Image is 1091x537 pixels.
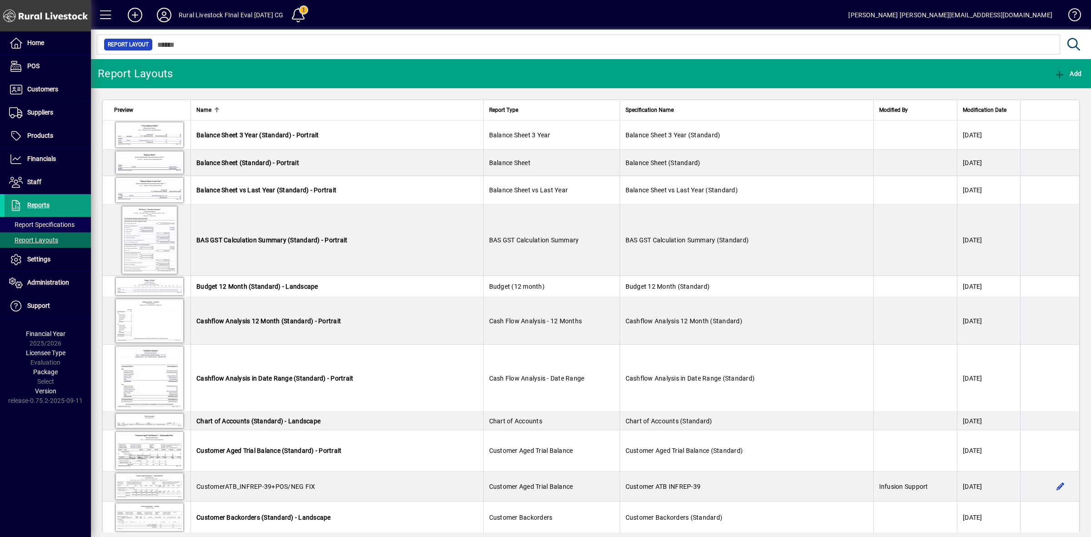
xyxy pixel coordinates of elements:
[489,131,551,139] span: Balance Sheet 3 Year
[26,349,65,356] span: Licensee Type
[626,283,710,290] span: Budget 12 Month (Standard)
[98,66,173,81] div: Report Layouts
[963,105,1006,115] span: Modification Date
[120,7,150,23] button: Add
[626,447,743,454] span: Customer Aged Trial Balance (Standard)
[5,148,91,171] a: Financials
[196,236,347,244] span: BAS GST Calculation Summary (Standard) - Portrait
[957,176,1020,205] td: [DATE]
[5,271,91,294] a: Administration
[626,417,712,425] span: Chart of Accounts (Standard)
[489,447,573,454] span: Customer Aged Trial Balance
[5,248,91,271] a: Settings
[957,120,1020,150] td: [DATE]
[957,502,1020,533] td: [DATE]
[9,236,58,244] span: Report Layouts
[179,8,283,22] div: Rural Livestock FInal Eval [DATE] CG
[5,55,91,78] a: POS
[5,295,91,317] a: Support
[1061,2,1080,31] a: Knowledge Base
[5,101,91,124] a: Suppliers
[489,105,518,115] span: Report Type
[5,32,91,55] a: Home
[1054,70,1081,77] span: Add
[196,131,319,139] span: Balance Sheet 3 Year (Standard) - Portrait
[27,109,53,116] span: Suppliers
[27,256,50,263] span: Settings
[957,150,1020,176] td: [DATE]
[5,78,91,101] a: Customers
[33,368,58,376] span: Package
[489,417,542,425] span: Chart of Accounts
[489,375,585,382] span: Cash Flow Analysis - Date Range
[5,171,91,194] a: Staff
[35,387,56,395] span: Version
[27,302,50,309] span: Support
[196,105,211,115] span: Name
[196,159,299,166] span: Balance Sheet (Standard) - Portrait
[26,330,65,337] span: Financial Year
[957,472,1020,502] td: [DATE]
[489,236,579,244] span: BAS GST Calculation Summary
[957,412,1020,430] td: [DATE]
[626,317,742,325] span: Cashflow Analysis 12 Month (Standard)
[626,186,738,194] span: Balance Sheet vs Last Year (Standard)
[963,105,1015,115] div: Modification Date
[489,105,614,115] div: Report Type
[196,417,320,425] span: Chart of Accounts (Standard) - Landscape
[879,105,908,115] span: Modified By
[626,105,674,115] span: Specification Name
[196,375,353,382] span: Cashflow Analysis in Date Range (Standard) - Portrait
[848,8,1052,22] div: [PERSON_NAME] [PERSON_NAME][EMAIL_ADDRESS][DOMAIN_NAME]
[957,205,1020,276] td: [DATE]
[27,132,53,139] span: Products
[626,131,721,139] span: Balance Sheet 3 Year (Standard)
[1052,65,1084,82] button: Add
[489,283,545,290] span: Budget (12 month)
[489,483,573,490] span: Customer Aged Trial Balance
[196,283,318,290] span: Budget 12 Month (Standard) - Landscape
[196,105,478,115] div: Name
[196,483,315,490] span: CustomerATB_INFREP-39+POS/NEG FIX
[27,201,50,209] span: Reports
[108,40,149,49] span: Report Layout
[196,317,341,325] span: Cashflow Analysis 12 Month (Standard) - Portrait
[5,125,91,147] a: Products
[27,62,40,70] span: POS
[150,7,179,23] button: Profile
[957,430,1020,472] td: [DATE]
[27,85,58,93] span: Customers
[196,186,336,194] span: Balance Sheet vs Last Year (Standard) - Portrait
[879,483,928,490] span: Infusion Support
[27,39,44,46] span: Home
[196,447,341,454] span: Customer Aged Trial Balance (Standard) - Portrait
[5,232,91,248] a: Report Layouts
[626,159,701,166] span: Balance Sheet (Standard)
[489,317,582,325] span: Cash Flow Analysis - 12 Months
[626,375,755,382] span: Cashflow Analysis in Date Range (Standard)
[5,217,91,232] a: Report Specifications
[1053,479,1068,494] button: Edit
[489,514,553,521] span: Customer Backorders
[27,279,69,286] span: Administration
[27,155,56,162] span: Financials
[957,276,1020,297] td: [DATE]
[957,345,1020,412] td: [DATE]
[626,105,868,115] div: Specification Name
[957,297,1020,345] td: [DATE]
[626,514,723,521] span: Customer Backorders (Standard)
[27,178,41,186] span: Staff
[196,514,331,521] span: Customer Backorders (Standard) - Landscape
[489,159,530,166] span: Balance Sheet
[9,221,75,228] span: Report Specifications
[626,483,701,490] span: Customer ATB INFREP-39
[626,236,749,244] span: BAS GST Calculation Summary (Standard)
[114,105,133,115] span: Preview
[489,186,568,194] span: Balance Sheet vs Last Year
